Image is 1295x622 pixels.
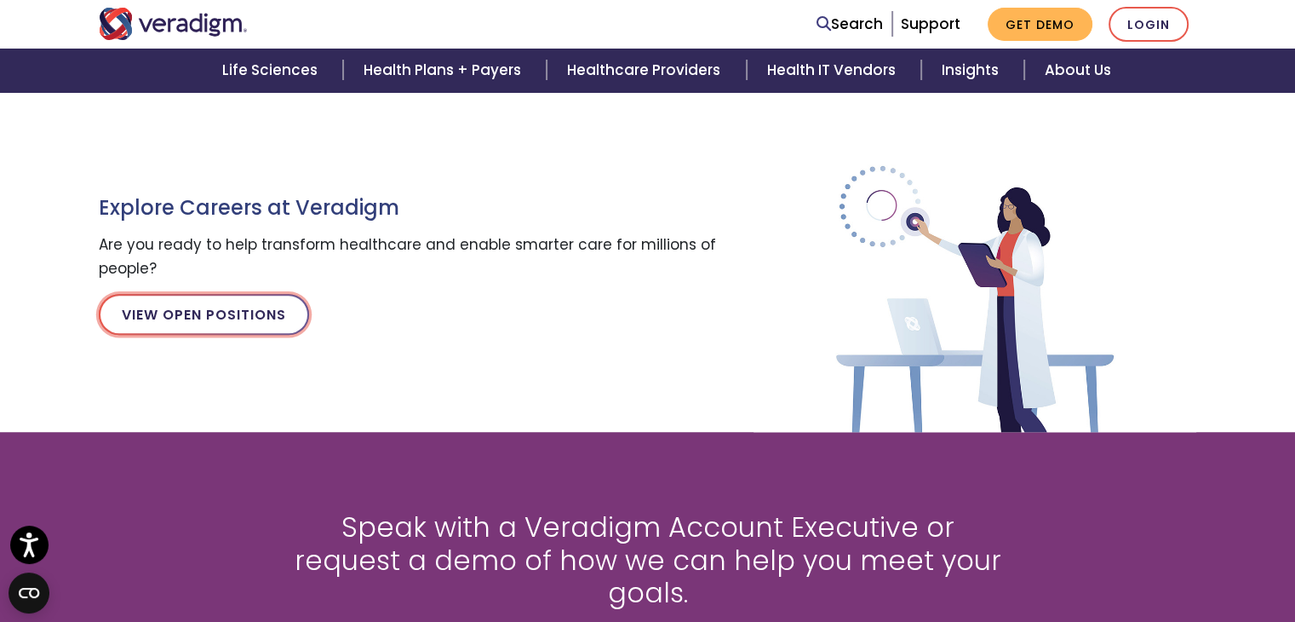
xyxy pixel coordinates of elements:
a: Search [817,13,883,36]
h3: Explore Careers at Veradigm [99,196,729,221]
img: Veradigm logo [99,8,248,40]
a: Login [1109,7,1189,42]
button: Open CMP widget [9,573,49,613]
a: Health Plans + Payers [343,49,547,92]
iframe: Drift Chat Widget [969,500,1275,602]
a: Health IT Vendors [747,49,921,92]
h2: Speak with a Veradigm Account Executive or request a demo of how we can help you meet your goals. [286,511,1010,609]
a: Life Sciences [202,49,343,92]
a: View Open Positions [99,294,309,335]
a: Insights [921,49,1024,92]
a: Support [901,14,960,34]
p: Are you ready to help transform healthcare and enable smarter care for millions of people? [99,233,729,279]
a: Get Demo [988,8,1092,41]
a: Healthcare Providers [547,49,746,92]
a: About Us [1024,49,1132,92]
